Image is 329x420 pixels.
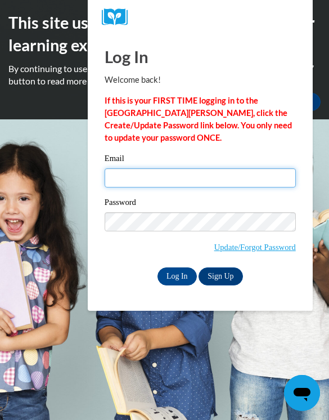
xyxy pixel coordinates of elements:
[102,8,299,26] a: COX Campus
[199,267,242,285] a: Sign Up
[214,243,296,252] a: Update/Forgot Password
[8,11,321,57] h2: This site uses cookies to help improve your learning experience.
[105,74,296,86] p: Welcome back!
[102,8,136,26] img: Logo brand
[284,375,320,411] iframe: Button to launch messaging window
[105,154,296,166] label: Email
[157,267,197,285] input: Log In
[105,198,296,209] label: Password
[8,62,321,87] p: By continuing to use the site you agree to our use of cookies. Use the ‘More info’ button to read...
[105,45,296,68] h1: Log In
[105,96,292,142] strong: If this is your FIRST TIME logging in to the [GEOGRAPHIC_DATA][PERSON_NAME], click the Create/Upd...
